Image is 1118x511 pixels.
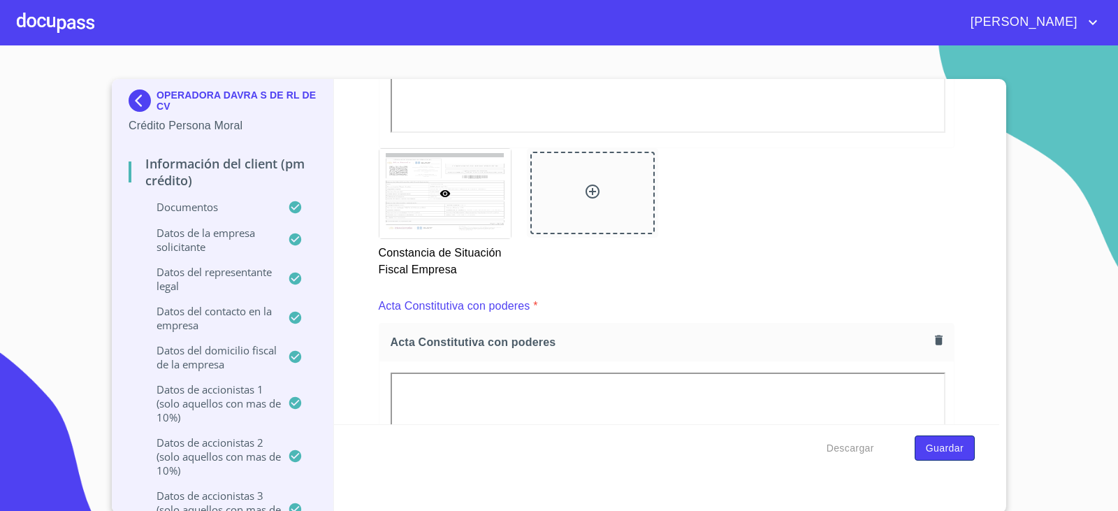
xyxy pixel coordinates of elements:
[129,226,288,254] p: Datos de la empresa solicitante
[391,335,929,350] span: Acta Constitutiva con poderes
[157,89,317,112] p: OPERADORA DAVRA S DE RL DE CV
[960,11,1084,34] span: [PERSON_NAME]
[379,298,530,315] p: Acta Constitutiva con poderes
[129,89,157,112] img: Docupass spot blue
[129,200,288,214] p: Documentos
[960,11,1101,34] button: account of current user
[827,440,874,457] span: Descargar
[129,89,317,117] div: OPERADORA DAVRA S DE RL DE CV
[129,343,288,371] p: Datos del domicilio fiscal de la empresa
[129,265,288,293] p: Datos del representante legal
[915,436,975,461] button: Guardar
[926,440,964,457] span: Guardar
[129,155,317,189] p: Información del Client (PM crédito)
[379,239,510,278] p: Constancia de Situación Fiscal Empresa
[129,382,288,424] p: Datos de accionistas 1 (solo aquellos con mas de 10%)
[129,304,288,332] p: Datos del contacto en la empresa
[821,436,880,461] button: Descargar
[129,117,317,134] p: Crédito Persona Moral
[129,436,288,477] p: Datos de accionistas 2 (solo aquellos con mas de 10%)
